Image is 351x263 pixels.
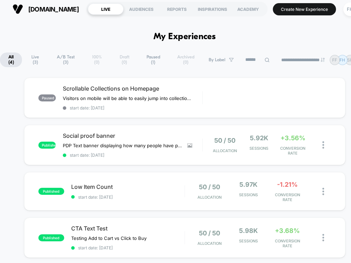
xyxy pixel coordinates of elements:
[71,245,185,250] span: start date: [DATE]
[154,32,216,42] h1: My Experiences
[71,183,185,190] span: Low Item Count
[63,105,202,111] span: start date: [DATE]
[195,3,230,15] div: INSPIRATIONS
[197,241,222,246] span: Allocation
[275,227,300,234] span: +3.68%
[71,235,147,241] span: Testing Add to Cart vs Click to Buy
[63,85,202,92] span: Scrollable Collections on Homepage
[270,239,305,248] span: CONVERSION RATE
[28,6,79,13] span: [DOMAIN_NAME]
[199,183,220,191] span: 50 / 50
[71,194,185,200] span: start date: [DATE]
[38,142,56,149] span: published
[322,141,324,149] img: close
[81,42,98,59] button: Play, NEW DEMO 2025-VEED.mp4
[332,57,337,63] p: FF
[244,146,274,151] span: Sessions
[322,234,324,241] img: close
[213,148,237,153] span: Allocation
[273,3,336,15] button: Create New Experience
[159,3,195,15] div: REPORTS
[71,225,185,232] span: CTA Text Test
[124,3,159,15] div: AUDIENCES
[231,239,266,243] span: Sessions
[3,86,15,98] button: Play, NEW DEMO 2025-VEED.mp4
[199,229,220,237] span: 50 / 50
[99,88,115,96] div: Current time
[38,188,64,195] span: published
[230,3,266,15] div: ACADEMY
[10,3,81,15] button: [DOMAIN_NAME]
[270,192,305,202] span: CONVERSION RATE
[197,195,222,200] span: Allocation
[63,152,202,158] span: start date: [DATE]
[129,89,150,95] input: Volume
[214,137,236,144] span: 50 / 50
[250,134,268,142] span: 5.92k
[281,134,305,142] span: +3.56%
[48,52,83,67] span: A/B Test ( 3 )
[209,57,225,63] span: By Label
[13,4,23,14] img: Visually logo
[339,57,345,63] p: FH
[5,77,175,84] input: Seek
[239,227,258,234] span: 5.98k
[38,234,64,241] span: published
[23,52,47,67] span: Live ( 3 )
[63,143,182,148] span: PDP Text banner displaying how many people have purchased an item in the past day
[322,188,324,195] img: close
[38,94,56,101] span: paused
[321,58,325,62] img: end
[63,95,192,101] span: Visitors on mobile will be able to easily jump into collections they're interested in without nee...
[278,146,308,156] span: CONVERSION RATE
[63,132,202,139] span: Social proof banner
[88,3,124,15] div: LIVE
[231,192,266,197] span: Sessions
[139,52,168,67] span: Paused ( 1 )
[239,181,257,188] span: 5.97k
[277,181,298,188] span: -1.21%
